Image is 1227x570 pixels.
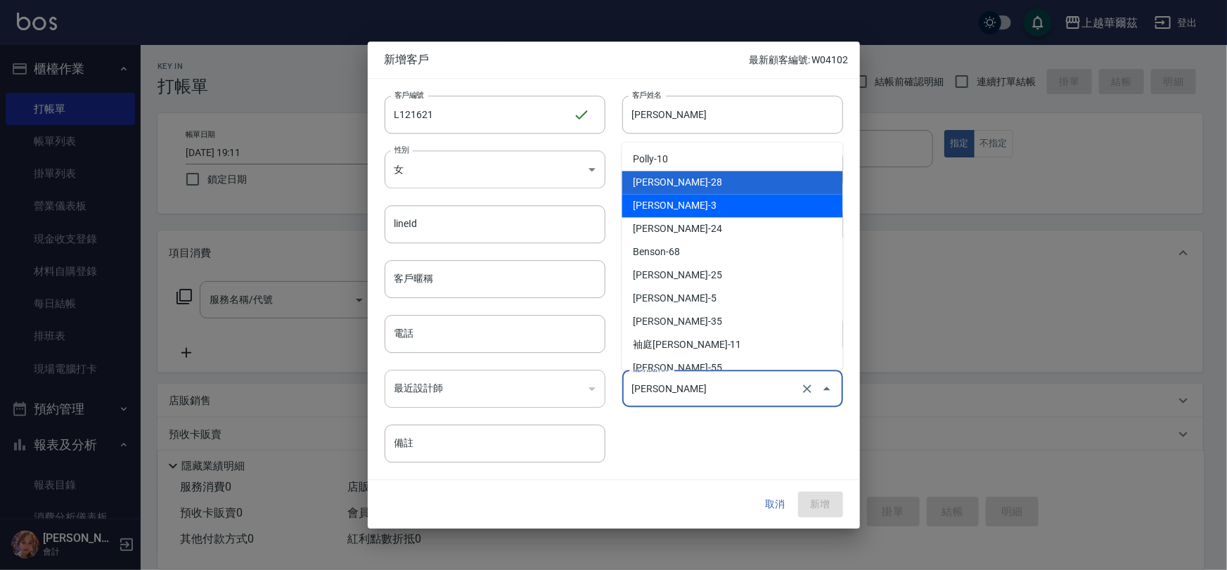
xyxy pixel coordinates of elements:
[394,144,409,155] label: 性別
[622,356,843,380] li: [PERSON_NAME]-55
[797,379,817,399] button: Clear
[816,377,838,400] button: Close
[622,217,843,240] li: [PERSON_NAME]-24
[622,171,843,194] li: [PERSON_NAME]-28
[622,240,843,264] li: Benson-68
[622,264,843,287] li: [PERSON_NAME]-25
[749,53,848,67] p: 最新顧客編號: W04102
[622,287,843,310] li: [PERSON_NAME]-5
[632,89,662,100] label: 客戶姓名
[385,150,605,188] div: 女
[622,310,843,333] li: [PERSON_NAME]-35
[622,148,843,171] li: Polly-10
[394,89,424,100] label: 客戶編號
[753,492,798,518] button: 取消
[385,53,750,67] span: 新增客戶
[622,333,843,356] li: 袖庭[PERSON_NAME]-11
[622,194,843,217] li: [PERSON_NAME]-3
